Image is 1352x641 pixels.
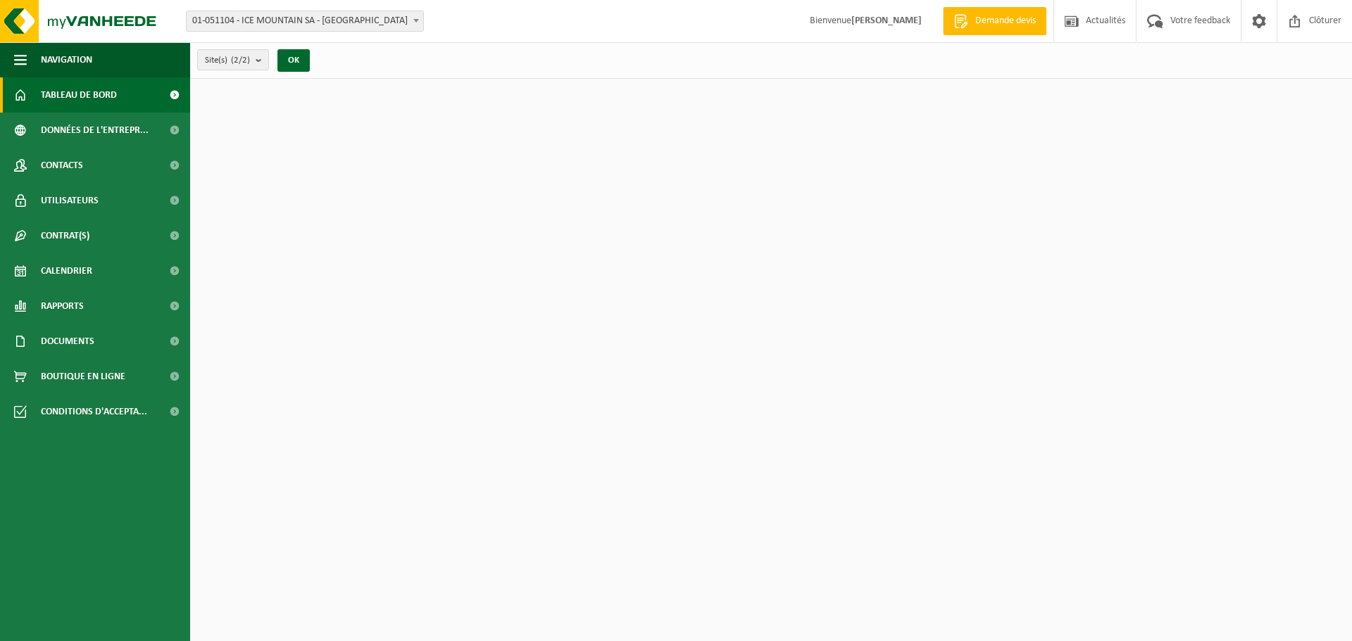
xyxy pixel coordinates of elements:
[41,183,99,218] span: Utilisateurs
[41,77,117,113] span: Tableau de bord
[231,56,250,65] count: (2/2)
[41,218,89,253] span: Contrat(s)
[187,11,423,31] span: 01-051104 - ICE MOUNTAIN SA - COMINES
[41,42,92,77] span: Navigation
[943,7,1046,35] a: Demande devis
[197,49,269,70] button: Site(s)(2/2)
[41,148,83,183] span: Contacts
[41,394,147,429] span: Conditions d'accepta...
[972,14,1039,28] span: Demande devis
[41,253,92,288] span: Calendrier
[186,11,424,32] span: 01-051104 - ICE MOUNTAIN SA - COMINES
[41,113,149,148] span: Données de l'entrepr...
[205,50,250,71] span: Site(s)
[851,15,922,26] strong: [PERSON_NAME]
[41,324,94,359] span: Documents
[41,359,125,394] span: Boutique en ligne
[41,288,84,324] span: Rapports
[277,49,310,72] button: OK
